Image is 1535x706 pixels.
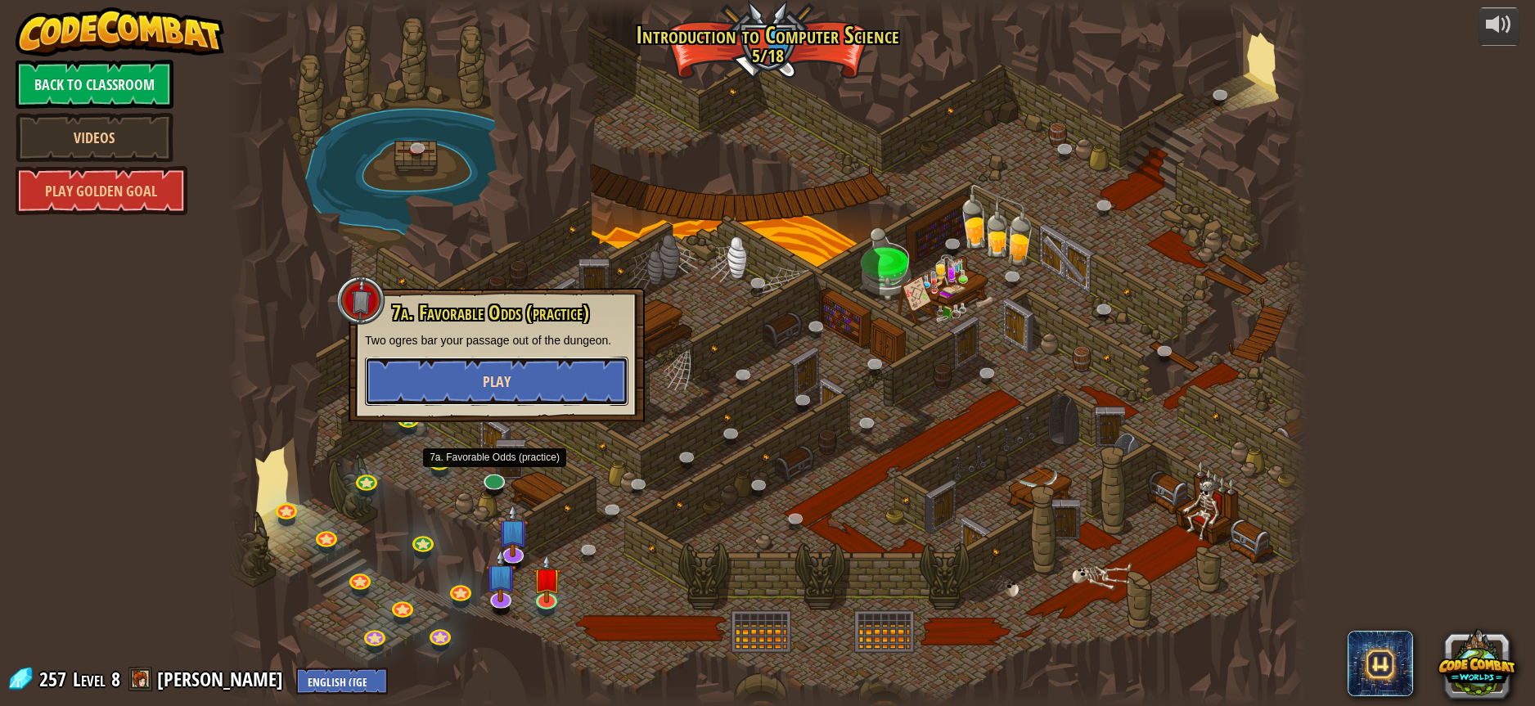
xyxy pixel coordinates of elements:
button: Play [365,357,628,406]
a: Back to Classroom [16,60,173,109]
p: Two ogres bar your passage out of the dungeon. [365,332,628,349]
button: Adjust volume [1479,7,1519,46]
span: 257 [39,666,71,692]
span: Play [483,371,511,392]
a: Videos [16,113,173,162]
a: Play Golden Goal [16,166,187,215]
img: CodeCombat - Learn how to code by playing a game [16,7,225,56]
span: 7a. Favorable Odds (practice) [392,299,589,326]
a: [PERSON_NAME] [157,666,288,692]
img: level-banner-unstarted-subscriber.png [485,549,516,603]
span: Level [73,666,106,693]
img: level-banner-unstarted-subscriber.png [497,504,529,558]
span: 8 [111,666,120,692]
img: level-banner-unstarted.png [532,555,560,604]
